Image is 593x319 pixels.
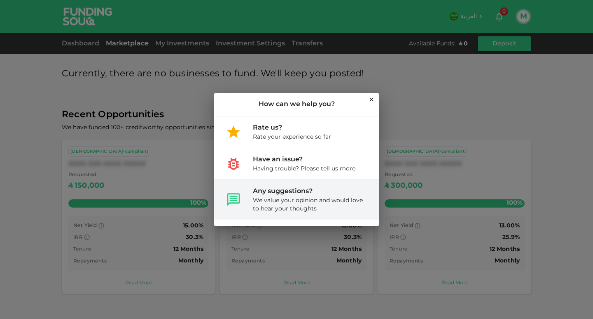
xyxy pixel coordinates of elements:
div: Having trouble? Please tell us more [253,165,355,173]
div: We value your opinion and would love to hear your thoughts [253,196,366,213]
div: Rate us? [253,123,331,133]
div: How can we help you? [214,93,379,116]
div: Rate your experience so far [253,133,331,141]
div: Any suggestions? [253,187,366,196]
div: Have an issue? [253,155,355,165]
